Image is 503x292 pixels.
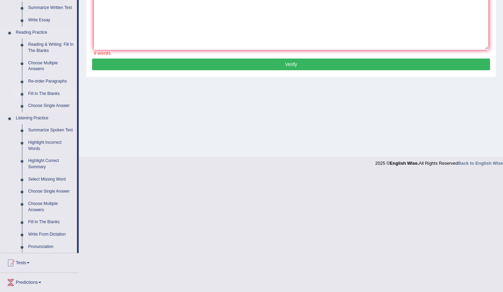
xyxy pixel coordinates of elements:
[94,50,488,56] div: 0 words
[25,57,77,75] a: Choose Multiple Answers
[25,2,77,14] a: Summarize Written Text
[25,39,77,57] a: Reading & Writing: Fill In The Blanks
[25,185,77,198] a: Choose Single Answer
[25,88,77,100] a: Fill In The Blanks
[25,100,77,112] a: Choose Single Answer
[25,137,77,155] a: Highlight Incorrect Words
[25,14,77,26] a: Write Essay
[25,216,77,228] a: Fill In The Blanks
[25,228,77,241] a: Write From Dictation
[25,198,77,216] a: Choose Multiple Answers
[92,58,490,70] button: Verify
[375,156,503,166] div: 2025 © All Rights Reserved
[25,241,77,253] a: Pronunciation
[390,161,418,166] strong: English Wise.
[25,155,77,173] a: Highlight Correct Summary
[25,75,77,88] a: Re-order Paragraphs
[458,161,503,166] a: Back to English Wise
[25,124,77,137] a: Summarize Spoken Text
[13,26,77,39] a: Reading Practice
[13,112,77,125] a: Listening Practice
[0,253,79,270] a: Tests
[25,173,77,186] a: Select Missing Word
[0,273,79,290] a: Predictions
